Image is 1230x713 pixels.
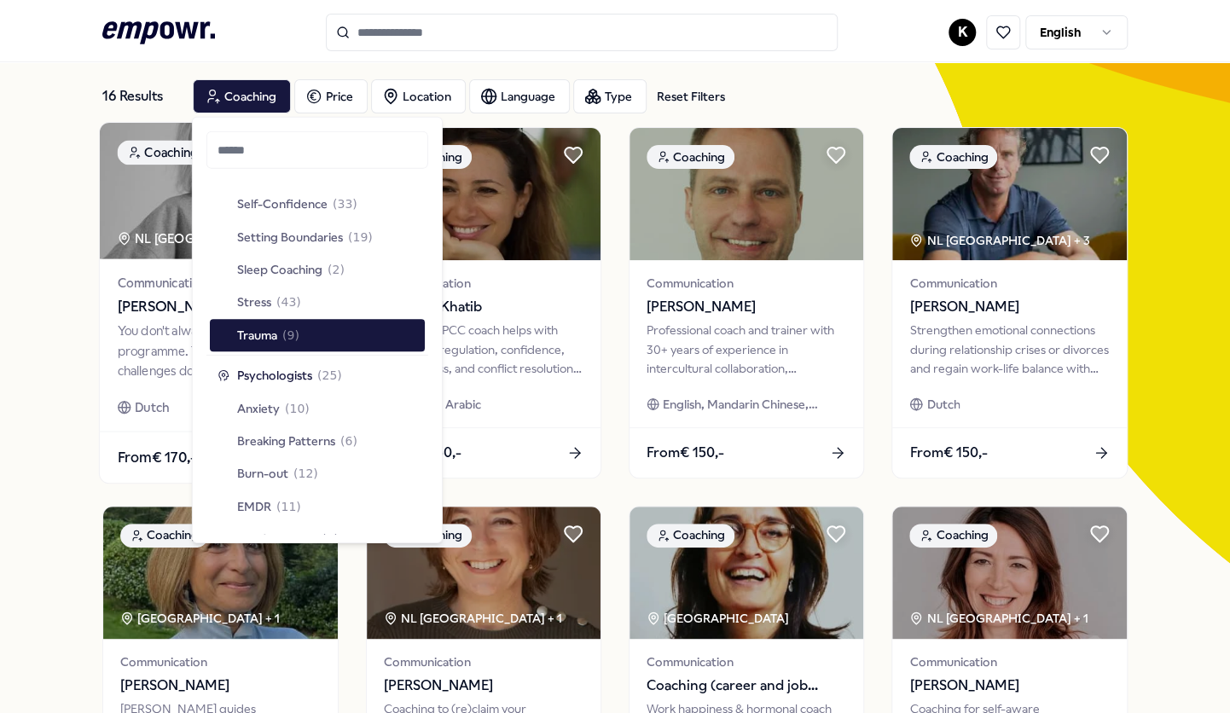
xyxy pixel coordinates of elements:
span: [PERSON_NAME] [384,675,583,697]
span: [PERSON_NAME] [120,675,320,697]
span: Self-Confidence [237,194,328,213]
img: package image [100,123,341,259]
a: package imageCoachingNL [GEOGRAPHIC_DATA] + 3Communication[PERSON_NAME]You don't always need a fu... [99,122,342,484]
div: 16 Results [102,79,179,113]
div: NL [GEOGRAPHIC_DATA] + 3 [118,229,303,248]
button: K [949,19,976,46]
span: ( 2 ) [328,260,345,279]
div: You don't always need a full coaching programme. The ODM ensures that challenges don't become (mo... [118,322,323,380]
span: [PERSON_NAME] [118,296,323,318]
span: ( 10 ) [285,398,310,417]
span: Communication [120,652,320,671]
span: Grief and Loss [237,530,316,548]
span: Communication [909,652,1109,671]
div: CPCC and PCC coach helps with emotional regulation, confidence, mindfulness, and conflict resolut... [384,321,583,378]
span: Communication [384,274,583,293]
span: Stress [237,293,271,311]
span: EMDR [237,497,271,516]
span: From € 170,- [118,446,197,468]
div: Strengthen emotional connections during relationship crises or divorces and regain work-life bala... [909,321,1109,378]
span: Sivine El Khatib [384,296,583,318]
span: ( 1 ) [322,530,339,548]
button: Coaching [193,79,291,113]
div: NL [GEOGRAPHIC_DATA] + 1 [909,609,1088,628]
div: [GEOGRAPHIC_DATA] + 1 [120,609,280,628]
a: package imageCoachingCommunication[PERSON_NAME]Professional coach and trainer with 30+ years of e... [629,127,864,478]
span: Relationship [237,162,305,181]
span: ( 6 ) [310,162,327,181]
span: ( 25 ) [317,366,342,385]
span: ( 43 ) [276,293,301,311]
span: Communication [384,652,583,671]
div: Coaching [118,140,208,165]
span: English, Mandarin Chinese, German [663,395,846,414]
div: NL [GEOGRAPHIC_DATA] + 1 [384,609,562,628]
img: package image [367,507,600,639]
span: Trauma [237,326,277,345]
div: Professional coach and trainer with 30+ years of experience in intercultural collaboration, commu... [647,321,846,378]
div: Reset Filters [657,87,725,106]
a: package imageCoachingNL [GEOGRAPHIC_DATA] + 3Communication[PERSON_NAME]Strengthen emotional conne... [891,127,1127,478]
span: Setting Boundaries [237,227,343,246]
span: [PERSON_NAME] [909,296,1109,318]
span: Breaking Patterns [237,432,335,450]
img: package image [892,128,1126,260]
span: ( 6 ) [340,432,357,450]
span: ( 11 ) [276,497,301,516]
span: ( 19 ) [348,227,373,246]
span: Coaching (career and job satisfaction) [647,675,846,697]
img: package image [892,507,1126,639]
div: Coaching [120,524,208,548]
div: [GEOGRAPHIC_DATA] [647,609,792,628]
span: Communication [118,273,323,293]
span: [PERSON_NAME] [647,296,846,318]
div: Coaching [909,524,997,548]
span: From € 150,- [647,442,724,464]
img: package image [630,507,863,639]
div: Coaching [647,524,734,548]
button: Type [573,79,647,113]
span: ( 9 ) [282,326,299,345]
span: From € 150,- [909,442,987,464]
div: Suggestions [206,179,428,535]
a: package imageCoachingCommunicationSivine El KhatibCPCC and PCC coach helps with emotional regulat... [366,127,601,478]
button: Price [294,79,368,113]
input: Search for products, categories or subcategories [326,14,838,51]
span: ( 12 ) [293,464,318,483]
span: Communication [647,274,846,293]
button: Location [371,79,466,113]
span: Psychologists [237,366,312,385]
span: ( 33 ) [333,194,357,213]
div: Coaching [909,145,997,169]
img: package image [630,128,863,260]
span: Burn-out [237,464,288,483]
span: Dutch [135,397,169,417]
span: Communication [909,274,1109,293]
span: Sleep Coaching [237,260,322,279]
button: Language [469,79,570,113]
span: Dutch [926,395,960,414]
div: Coaching [647,145,734,169]
div: NL [GEOGRAPHIC_DATA] + 3 [909,231,1089,250]
img: package image [103,507,337,639]
span: Anxiety [237,398,280,417]
span: [PERSON_NAME] [909,675,1109,697]
span: Communication [647,652,846,671]
img: package image [367,128,600,260]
